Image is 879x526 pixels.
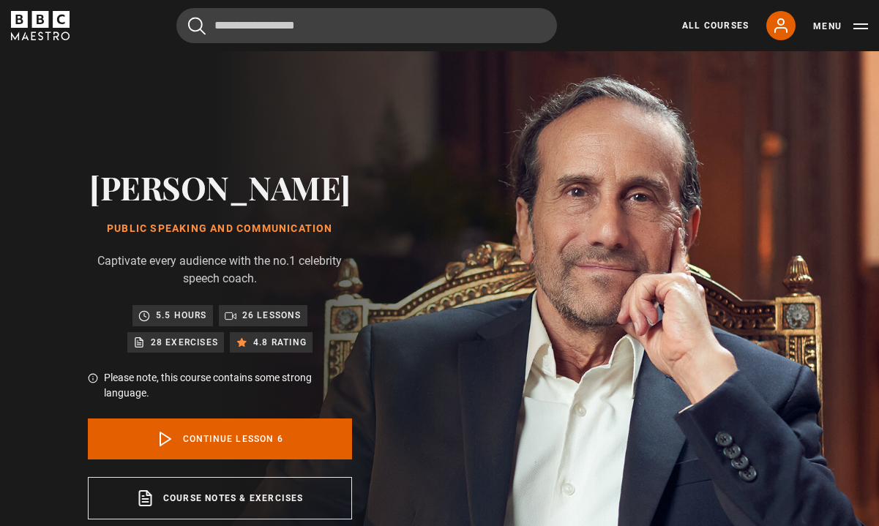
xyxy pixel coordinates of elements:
[11,11,70,40] svg: BBC Maestro
[88,168,352,206] h2: [PERSON_NAME]
[151,335,218,350] p: 28 exercises
[88,477,352,519] a: Course notes & exercises
[682,19,749,32] a: All Courses
[813,19,868,34] button: Toggle navigation
[188,17,206,35] button: Submit the search query
[88,418,352,459] a: Continue lesson 6
[242,308,302,323] p: 26 lessons
[88,223,352,235] h1: Public Speaking and Communication
[88,252,352,288] p: Captivate every audience with the no.1 celebrity speech coach.
[156,308,207,323] p: 5.5 hours
[176,8,557,43] input: Search
[104,370,352,401] p: Please note, this course contains some strong language.
[253,335,307,350] p: 4.8 rating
